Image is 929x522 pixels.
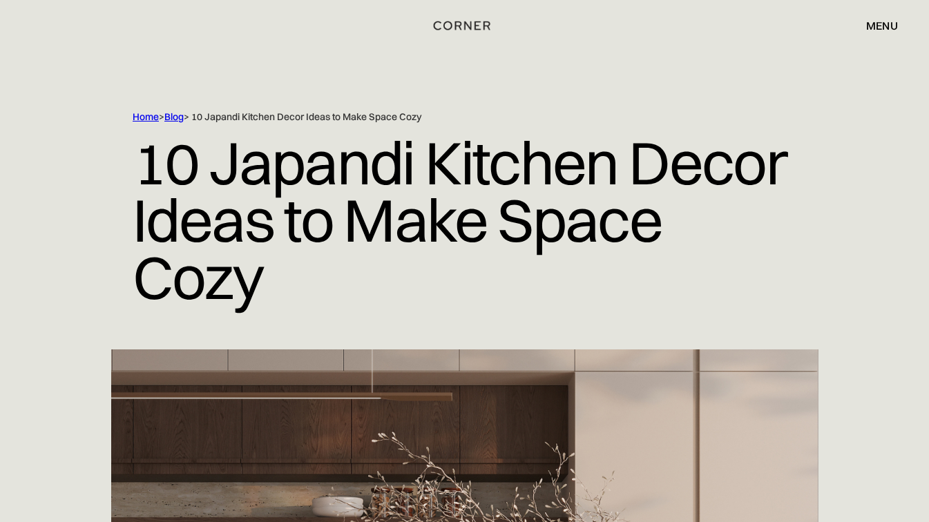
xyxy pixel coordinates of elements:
[866,20,898,31] div: menu
[425,17,504,35] a: home
[852,14,898,37] div: menu
[133,124,796,316] h1: 10 Japandi Kitchen Decor Ideas to Make Space Cozy
[133,110,782,124] div: > > 10 Japandi Kitchen Decor Ideas to Make Space Cozy
[164,110,184,123] a: Blog
[133,110,159,123] a: Home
